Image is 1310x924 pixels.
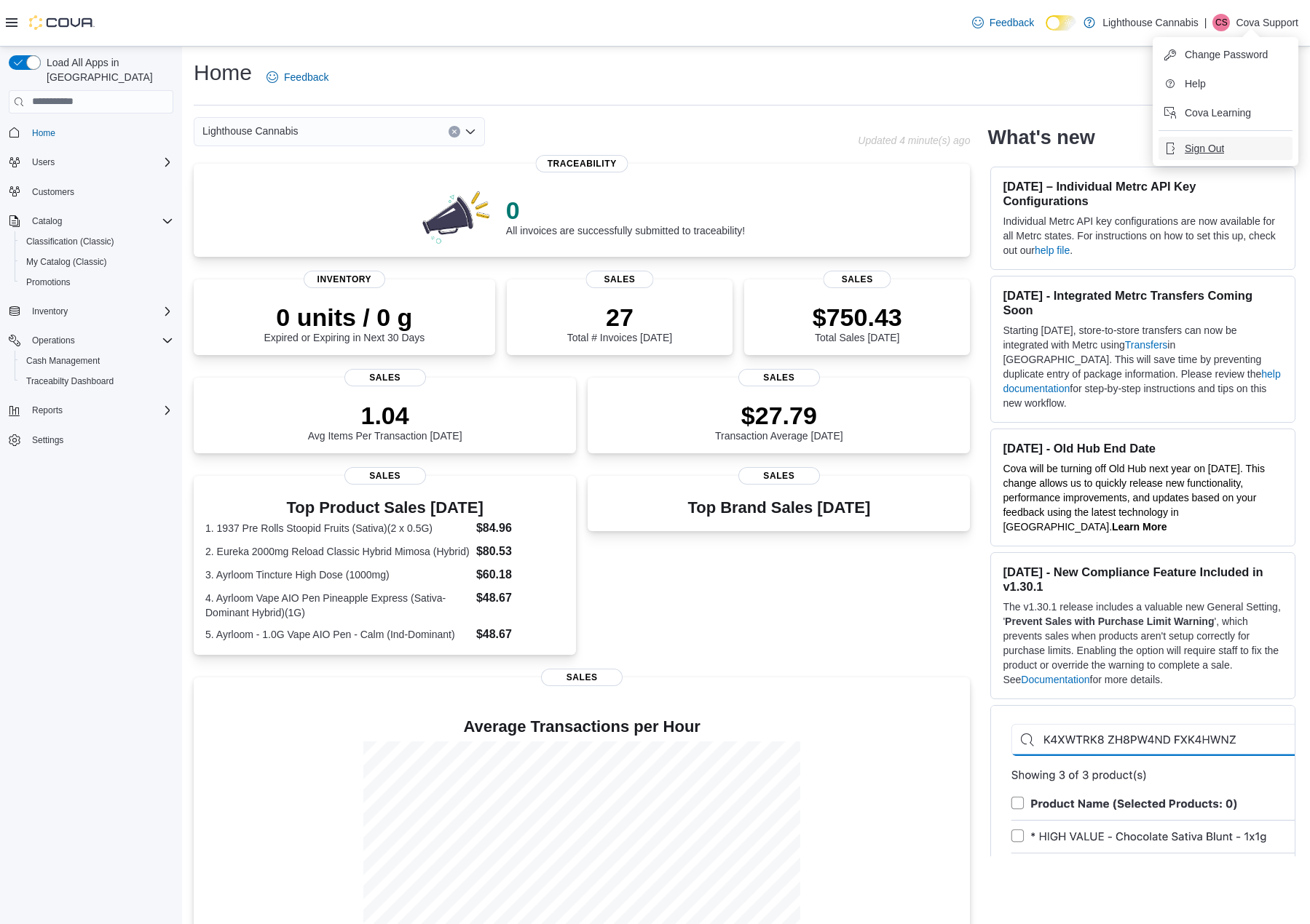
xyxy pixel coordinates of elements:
[1185,141,1224,156] span: Sign Out
[26,236,114,247] span: Classification (Classic)
[715,401,843,430] p: $27.79
[1003,441,1283,455] h3: [DATE] - Old Hub End Date
[3,122,179,143] button: Home
[205,544,470,559] dt: 2. Eureka 2000mg Reload Classic Hybrid Mimosa (Hybrid)
[3,152,179,172] button: Users
[32,156,55,168] span: Users
[26,124,61,142] a: Home
[26,154,173,171] span: Users
[26,276,71,288] span: Promotions
[20,373,173,390] span: Traceabilty Dashboard
[20,233,173,250] span: Classification (Classic)
[344,467,426,485] span: Sales
[1112,521,1167,533] strong: Learn More
[32,186,74,198] span: Customers
[987,126,1094,149] h2: What's new
[308,401,462,442] div: Avg Items Per Transaction [DATE]
[26,124,173,142] span: Home
[9,116,173,489] nav: Complex example
[419,187,494,245] img: 0
[15,231,179,252] button: Classification (Classic)
[1212,14,1230,31] div: Cova Support
[3,429,179,450] button: Settings
[1003,323,1283,410] p: Starting [DATE], store-to-store transfers can now be integrated with Metrc using in [GEOGRAPHIC_D...
[715,401,843,442] div: Transaction Average [DATE]
[687,499,870,517] h3: Top Brand Sales [DATE]
[506,196,745,225] p: 0
[1204,14,1207,31] p: |
[966,8,1040,37] a: Feedback
[29,15,95,30] img: Cova
[1185,76,1206,91] span: Help
[536,155,628,172] span: Traceability
[26,431,69,449] a: Settings
[738,369,820,386] span: Sales
[26,402,173,419] span: Reports
[32,215,62,227] span: Catalog
[1159,43,1293,66] button: Change Password
[567,303,672,343] div: Total # Invoices [DATE]
[506,196,745,236] div: All invoices are successfully submitted to traceability!
[20,233,120,250] a: Classification (Classic)
[1125,339,1168,351] a: Transfers
[1035,244,1070,256] a: help file
[41,55,173,84] span: Load All Apps in [GEOGRAPHIC_DATA]
[1003,565,1283,594] h3: [DATE] - New Compliance Feature Included in v1.30.1
[32,306,68,317] span: Inventory
[20,253,173,271] span: My Catalog (Classic)
[20,352,173,370] span: Cash Management
[32,434,63,446] span: Settings
[1003,214,1283,258] p: Individual Metrc API key configurations are now available for all Metrc states. For instructions ...
[1102,14,1199,31] p: Lighthouse Cannabis
[824,271,891,288] span: Sales
[26,183,173,201] span: Customers
[465,126,476,138] button: Open list of options
[344,369,426,386] span: Sales
[194,58,252,87] h1: Home
[1046,15,1076,31] input: Dark Mode
[1215,14,1228,31] span: CS
[261,63,334,92] a: Feedback
[15,351,179,371] button: Cash Management
[26,212,173,230] span: Catalog
[26,154,60,171] button: Users
[205,718,958,736] h4: Average Transactions per Hour
[1021,674,1089,685] a: Documentation
[1185,47,1268,62] span: Change Password
[26,332,173,349] span: Operations
[3,301,179,322] button: Inventory
[1185,105,1251,120] span: Cova Learning
[1159,72,1293,95] button: Help
[449,126,460,138] button: Clear input
[205,591,470,620] dt: 4. Ayrloom Vape AIO Pen Pineapple Express (Sativa-Dominant Hybrid)(1G)
[813,303,902,343] div: Total Sales [DATE]
[738,467,820,485] span: Sales
[15,252,179,272] button: My Catalog (Classic)
[585,271,653,288] span: Sales
[990,15,1034,30] span: Feedback
[26,375,114,387] span: Traceabilty Dashboard
[3,400,179,421] button: Reports
[1003,179,1283,208] h3: [DATE] – Individual Metrc API Key Configurations
[32,335,75,346] span: Operations
[1159,137,1293,160] button: Sign Out
[567,303,672,332] p: 27
[3,181,179,202] button: Customers
[1236,14,1298,31] p: Cova Support
[476,626,564,643] dd: $48.67
[205,567,470,582] dt: 3. Ayrloom Tincture High Dose (1000mg)
[20,253,113,271] a: My Catalog (Classic)
[26,256,107,268] span: My Catalog (Classic)
[20,274,76,291] a: Promotions
[205,521,470,535] dt: 1. 1937 Pre Rolls Stoopid Fruits (Sativa)(2 x 0.5G)
[541,669,623,686] span: Sales
[202,122,299,140] span: Lighthouse Cannabis
[20,373,119,390] a: Traceabilty Dashboard
[284,70,328,84] span: Feedback
[20,352,106,370] a: Cash Management
[26,431,173,449] span: Settings
[264,303,425,343] div: Expired or Expiring in Next 30 Days
[26,303,173,320] span: Inventory
[1003,368,1280,394] a: help documentation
